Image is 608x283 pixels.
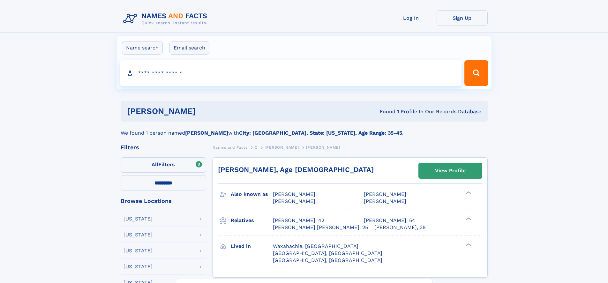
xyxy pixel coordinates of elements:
a: View Profile [419,163,482,178]
input: search input [120,60,462,86]
a: Log In [386,10,437,26]
span: [PERSON_NAME] [273,198,315,204]
div: Found 1 Profile In Our Records Database [288,108,481,115]
div: [US_STATE] [124,232,153,237]
a: C [255,143,258,151]
label: Filters [121,157,206,173]
div: Browse Locations [121,198,206,204]
span: [GEOGRAPHIC_DATA], [GEOGRAPHIC_DATA] [273,250,382,256]
h1: [PERSON_NAME] [127,107,288,115]
div: [US_STATE] [124,248,153,253]
a: [PERSON_NAME] [PERSON_NAME], 25 [273,224,368,231]
h3: Also known as [231,189,273,200]
span: [PERSON_NAME] [306,145,340,150]
div: ❯ [464,242,472,247]
span: Waxahachie, [GEOGRAPHIC_DATA] [273,243,358,249]
span: C [255,145,258,150]
div: [US_STATE] [124,216,153,221]
h3: Relatives [231,215,273,226]
a: [PERSON_NAME] [265,143,299,151]
img: Logo Names and Facts [121,10,213,27]
a: [PERSON_NAME], 42 [273,217,324,224]
span: [PERSON_NAME] [364,191,406,197]
div: Filters [121,145,206,150]
span: [PERSON_NAME] [364,198,406,204]
div: View Profile [435,163,466,178]
a: [PERSON_NAME], 54 [364,217,415,224]
button: Search Button [464,60,488,86]
label: Name search [122,41,163,55]
div: [US_STATE] [124,264,153,269]
span: [PERSON_NAME] [273,191,315,197]
h3: Lived in [231,241,273,252]
a: Sign Up [437,10,488,26]
a: [PERSON_NAME], Age [DEMOGRAPHIC_DATA] [218,166,374,174]
div: ❯ [464,191,472,195]
b: City: [GEOGRAPHIC_DATA], State: [US_STATE], Age Range: 35-45 [239,130,402,136]
span: [PERSON_NAME] [265,145,299,150]
label: Email search [169,41,209,55]
b: [PERSON_NAME] [185,130,228,136]
a: [PERSON_NAME], 28 [374,224,426,231]
div: ❯ [464,217,472,221]
div: We found 1 person named with . [121,122,488,137]
a: Names and Facts [213,143,248,151]
span: [GEOGRAPHIC_DATA], [GEOGRAPHIC_DATA] [273,257,382,263]
span: All [152,161,158,168]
